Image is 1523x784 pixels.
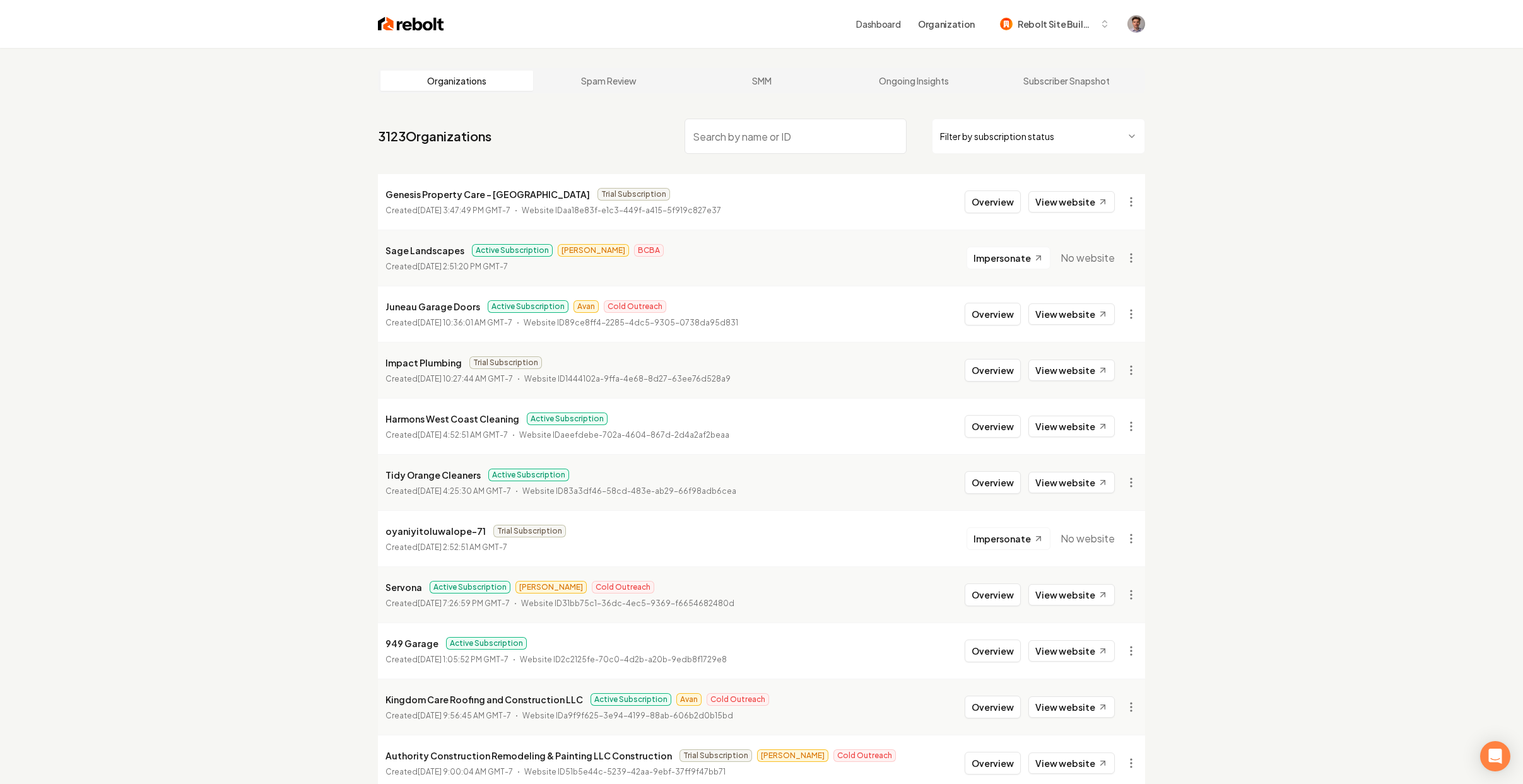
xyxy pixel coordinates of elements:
[522,485,736,498] p: Website ID 83a3df46-58cd-483e-ab29-66f98adb6cea
[524,317,738,329] p: Website ID 89ce8ff4-2285-4dc5-9305-0738da95d831
[965,696,1021,718] button: Overview
[472,244,553,257] span: Active Subscription
[1028,303,1115,325] a: View website
[385,485,511,498] p: Created
[1000,18,1013,30] img: Rebolt Site Builder
[685,119,907,154] input: Search by name or ID
[385,204,510,217] p: Created
[418,486,511,496] time: [DATE] 4:25:30 AM GMT-7
[1028,191,1115,213] a: View website
[838,71,991,91] a: Ongoing Insights
[385,429,508,442] p: Created
[385,467,481,483] p: Tidy Orange Cleaners
[446,637,527,650] span: Active Subscription
[418,542,507,552] time: [DATE] 2:52:51 AM GMT-7
[634,244,664,257] span: BCBA
[965,471,1021,494] button: Overview
[488,469,569,481] span: Active Subscription
[685,71,838,91] a: SMM
[1028,640,1115,662] a: View website
[385,636,438,651] p: 949 Garage
[385,355,462,370] p: Impact Plumbing
[967,527,1050,550] button: Impersonate
[1028,472,1115,493] a: View website
[965,190,1021,213] button: Overview
[1480,741,1510,771] div: Open Intercom Messenger
[520,653,727,666] p: Website ID 2c2125fe-70c0-4d2b-a20b-9edb8f1729e8
[418,206,510,215] time: [DATE] 3:47:49 PM GMT-7
[385,187,590,202] p: Genesis Property Care - [GEOGRAPHIC_DATA]
[604,300,666,313] span: Cold Outreach
[380,71,533,91] a: Organizations
[967,247,1050,269] button: Impersonate
[385,541,507,554] p: Created
[973,532,1031,545] span: Impersonate
[1061,250,1115,266] span: No website
[1127,15,1145,33] img: Gregory Geel
[527,412,608,425] span: Active Subscription
[965,415,1021,438] button: Overview
[1028,584,1115,606] a: View website
[418,767,513,776] time: [DATE] 9:00:04 AM GMT-7
[1028,696,1115,718] a: View website
[524,373,731,385] p: Website ID 1444102a-9ffa-4e68-8d27-63ee76d528a9
[469,356,542,369] span: Trial Subscription
[591,693,671,706] span: Active Subscription
[1018,18,1095,31] span: Rebolt Site Builder
[385,710,511,722] p: Created
[418,262,508,271] time: [DATE] 2:51:20 PM GMT-7
[385,653,509,666] p: Created
[418,599,510,608] time: [DATE] 7:26:59 PM GMT-7
[378,15,444,33] img: Rebolt Logo
[910,13,982,35] button: Organization
[521,597,734,610] p: Website ID 31bb75c1-36dc-4ec5-9369-f6654682480d
[833,749,896,762] span: Cold Outreach
[1061,531,1115,546] span: No website
[385,373,513,385] p: Created
[493,525,566,537] span: Trial Subscription
[418,655,509,664] time: [DATE] 1:05:52 PM GMT-7
[385,748,672,763] p: Authority Construction Remodeling & Painting LLC Construction
[385,597,510,610] p: Created
[597,188,670,201] span: Trial Subscription
[488,300,568,313] span: Active Subscription
[385,299,480,314] p: Juneau Garage Doors
[385,260,508,273] p: Created
[679,749,752,762] span: Trial Subscription
[592,581,654,594] span: Cold Outreach
[524,766,726,778] p: Website ID 51b5e44c-5239-42aa-9ebf-37ff9f47bb71
[856,18,900,30] a: Dashboard
[1028,416,1115,437] a: View website
[378,127,491,145] a: 3123Organizations
[707,693,769,706] span: Cold Outreach
[965,640,1021,662] button: Overview
[418,430,508,440] time: [DATE] 4:52:51 AM GMT-7
[533,71,686,91] a: Spam Review
[515,581,587,594] span: [PERSON_NAME]
[1127,15,1145,33] button: Open user button
[558,244,629,257] span: [PERSON_NAME]
[385,766,513,778] p: Created
[385,317,512,329] p: Created
[385,692,583,707] p: Kingdom Care Roofing and Construction LLC
[418,374,513,383] time: [DATE] 10:27:44 AM GMT-7
[385,524,486,539] p: oyaniyitoluwalope-71
[965,752,1021,775] button: Overview
[1028,360,1115,381] a: View website
[430,581,510,594] span: Active Subscription
[973,252,1031,264] span: Impersonate
[573,300,599,313] span: Avan
[418,711,511,720] time: [DATE] 9:56:45 AM GMT-7
[990,71,1143,91] a: Subscriber Snapshot
[676,693,702,706] span: Avan
[522,710,733,722] p: Website ID a9f9f625-3e94-4199-88ab-606b2d0b15bd
[965,303,1021,325] button: Overview
[385,243,464,258] p: Sage Landscapes
[522,204,721,217] p: Website ID aa18e83f-e1c3-449f-a415-5f919c827e37
[965,359,1021,382] button: Overview
[385,580,422,595] p: Servona
[519,429,729,442] p: Website ID aeefdebe-702a-4604-867d-2d4a2af2beaa
[757,749,828,762] span: [PERSON_NAME]
[965,583,1021,606] button: Overview
[1028,752,1115,774] a: View website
